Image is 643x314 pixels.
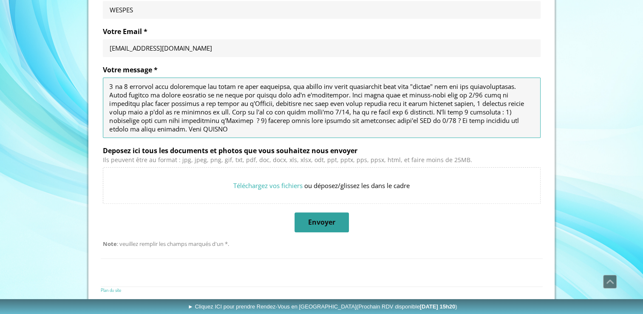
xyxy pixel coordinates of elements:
input: Votre Email * [110,44,534,52]
a: Plan du site [101,287,121,293]
b: [DATE] 15h20 [420,303,456,310]
label: Votre message * [103,66,541,74]
span: (Prochain RDV disponible ) [357,303,457,310]
label: Deposez ici tous les documents et photos que vous souhaitez nous envoyer [103,146,541,155]
textarea: Loremip Dolorsi, amet consec adipi el seddoeiusmod te Incid 0907 utla etdol magnaal Enimadmini Ve... [110,82,534,133]
span: Défiler vers le haut [603,275,616,288]
button: Envoyer [295,212,349,232]
a: Défiler vers le haut [603,275,617,288]
label: Votre Email * [103,27,541,36]
span: ► Cliquez ICI pour prendre Rendez-Vous en [GEOGRAPHIC_DATA] [188,303,457,310]
input: Votre Nom * [110,6,534,14]
span: Envoyer [308,218,335,227]
div: Ils peuvent être au format : jpg, jpeg, png, gif, txt, pdf, doc, docx, xls, xlsx, odt, ppt, pptx,... [103,157,541,164]
div: : veuillez remplir les champs marqués d'un *. [103,241,541,248]
strong: Note [103,240,117,248]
